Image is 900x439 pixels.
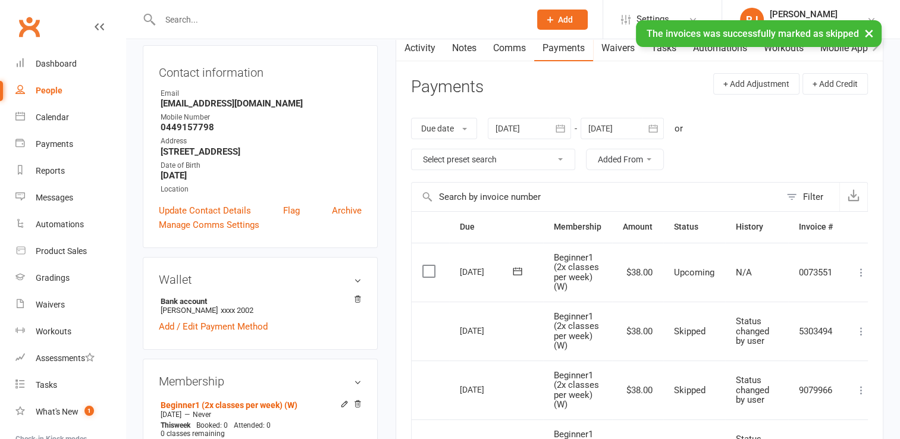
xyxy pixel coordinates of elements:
[586,149,664,170] button: Added From
[36,353,95,363] div: Assessments
[158,421,193,429] div: week
[15,238,126,265] a: Product Sales
[158,410,362,419] div: —
[156,11,522,28] input: Search...
[161,410,181,419] span: [DATE]
[736,375,769,405] span: Status changed by user
[412,183,780,211] input: Search by invoice number
[411,118,477,139] button: Due date
[84,406,94,416] span: 1
[15,318,126,345] a: Workouts
[770,20,849,30] div: Precision Martial Arts
[15,265,126,291] a: Gradings
[283,203,300,218] a: Flag
[636,20,882,47] div: The invoices was successfully marked as skipped
[196,421,228,429] span: Booked: 0
[36,59,77,68] div: Dashboard
[612,302,663,360] td: $38.00
[161,146,362,157] strong: [STREET_ADDRESS]
[15,184,126,211] a: Messages
[460,262,515,281] div: [DATE]
[612,243,663,302] td: $38.00
[36,327,71,336] div: Workouts
[159,273,362,286] h3: Wallet
[15,372,126,399] a: Tasks
[15,211,126,238] a: Automations
[159,218,259,232] a: Manage Comms Settings
[36,246,87,256] div: Product Sales
[411,78,484,96] h3: Payments
[725,212,788,242] th: History
[740,8,764,32] div: RJ
[36,139,73,149] div: Payments
[788,360,843,419] td: 9079966
[554,311,599,352] span: Beginner1 (2x classes per week) (W)
[234,421,271,429] span: Attended: 0
[15,104,126,131] a: Calendar
[15,291,126,318] a: Waivers
[674,267,714,278] span: Upcoming
[36,86,62,95] div: People
[558,15,573,24] span: Add
[15,131,126,158] a: Payments
[554,370,599,410] span: Beginner1 (2x classes per week) (W)
[161,88,362,99] div: Email
[161,297,356,306] strong: Bank account
[15,399,126,425] a: What's New1
[161,122,362,133] strong: 0449157798
[159,61,362,79] h3: Contact information
[713,73,799,95] button: + Add Adjustment
[858,20,880,46] button: ×
[802,73,868,95] button: + Add Credit
[36,193,73,202] div: Messages
[736,316,769,346] span: Status changed by user
[332,203,362,218] a: Archive
[36,112,69,122] div: Calendar
[736,267,752,278] span: N/A
[159,203,251,218] a: Update Contact Details
[161,184,362,195] div: Location
[159,295,362,316] li: [PERSON_NAME]
[161,429,225,438] span: 0 classes remaining
[161,136,362,147] div: Address
[543,212,612,242] th: Membership
[554,252,599,293] span: Beginner1 (2x classes per week) (W)
[770,9,849,20] div: [PERSON_NAME]
[449,212,543,242] th: Due
[15,51,126,77] a: Dashboard
[161,112,362,123] div: Mobile Number
[221,306,253,315] span: xxxx 2002
[14,12,44,42] a: Clubworx
[674,326,705,337] span: Skipped
[36,219,84,229] div: Automations
[663,212,725,242] th: Status
[159,375,362,388] h3: Membership
[36,300,65,309] div: Waivers
[788,302,843,360] td: 5303494
[612,360,663,419] td: $38.00
[36,273,70,283] div: Gradings
[460,321,515,340] div: [DATE]
[15,158,126,184] a: Reports
[803,190,823,204] div: Filter
[36,380,57,390] div: Tasks
[612,212,663,242] th: Amount
[460,380,515,399] div: [DATE]
[193,410,211,419] span: Never
[161,170,362,181] strong: [DATE]
[537,10,588,30] button: Add
[780,183,839,211] button: Filter
[675,121,683,136] div: or
[15,345,126,372] a: Assessments
[161,98,362,109] strong: [EMAIL_ADDRESS][DOMAIN_NAME]
[161,421,174,429] span: This
[636,6,669,33] span: Settings
[161,160,362,171] div: Date of Birth
[36,166,65,175] div: Reports
[788,212,843,242] th: Invoice #
[159,319,268,334] a: Add / Edit Payment Method
[674,385,705,396] span: Skipped
[161,400,297,410] a: Beginner1 (2x classes per week) (W)
[36,407,79,416] div: What's New
[15,77,126,104] a: People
